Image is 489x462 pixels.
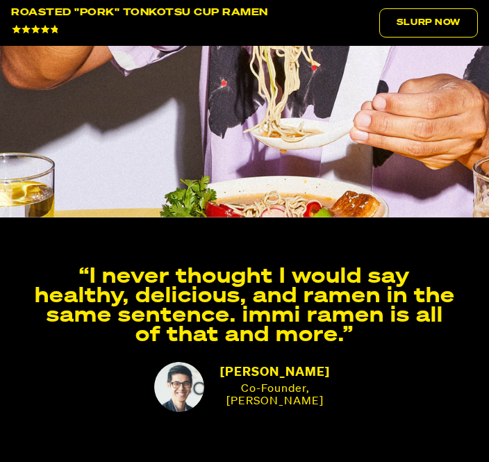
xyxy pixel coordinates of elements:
[11,8,268,17] div: Roasted "Pork" Tonkotsu Cup Ramen
[379,8,478,38] a: Slurp Now
[215,383,335,409] span: Co-Founder, [PERSON_NAME]
[65,26,106,34] span: 37 Reviews
[215,367,335,409] p: [PERSON_NAME]
[33,268,456,346] p: “I never thought I would say healthy, delicious, and ramen in the same sentence. immi ramen is al...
